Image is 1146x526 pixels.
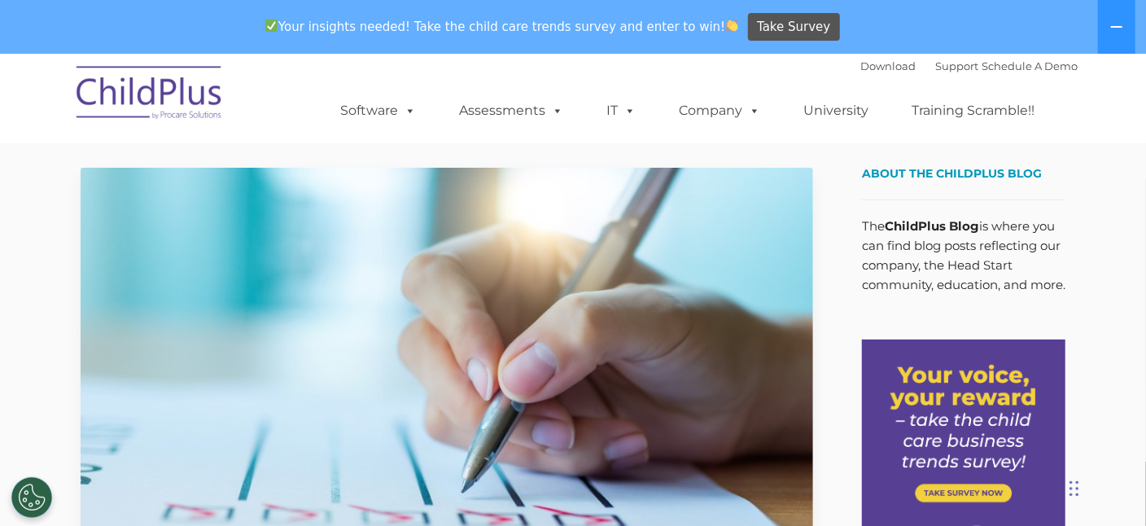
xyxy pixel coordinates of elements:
a: Take Survey [748,13,840,42]
a: Schedule A Demo [982,59,1078,72]
a: Assessments [443,94,580,127]
span: About the ChildPlus Blog [862,166,1042,181]
img: ✅ [265,20,278,32]
iframe: Chat Widget [881,350,1146,526]
a: University [787,94,885,127]
button: Cookies Settings [11,477,52,518]
a: Company [663,94,776,127]
a: IT [590,94,652,127]
img: 👏 [726,20,738,32]
span: Take Survey [757,13,830,42]
strong: ChildPlus Blog [885,218,979,234]
div: Drag [1069,464,1079,513]
span: Your insights needed! Take the child care trends survey and enter to win! [258,11,746,42]
a: Support [935,59,978,72]
font: | [860,59,1078,72]
a: Software [324,94,432,127]
p: The is where you can find blog posts reflecting our company, the Head Start community, education,... [862,217,1065,295]
img: ChildPlus by Procare Solutions [68,55,231,136]
a: Download [860,59,916,72]
a: Training Scramble!! [895,94,1051,127]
